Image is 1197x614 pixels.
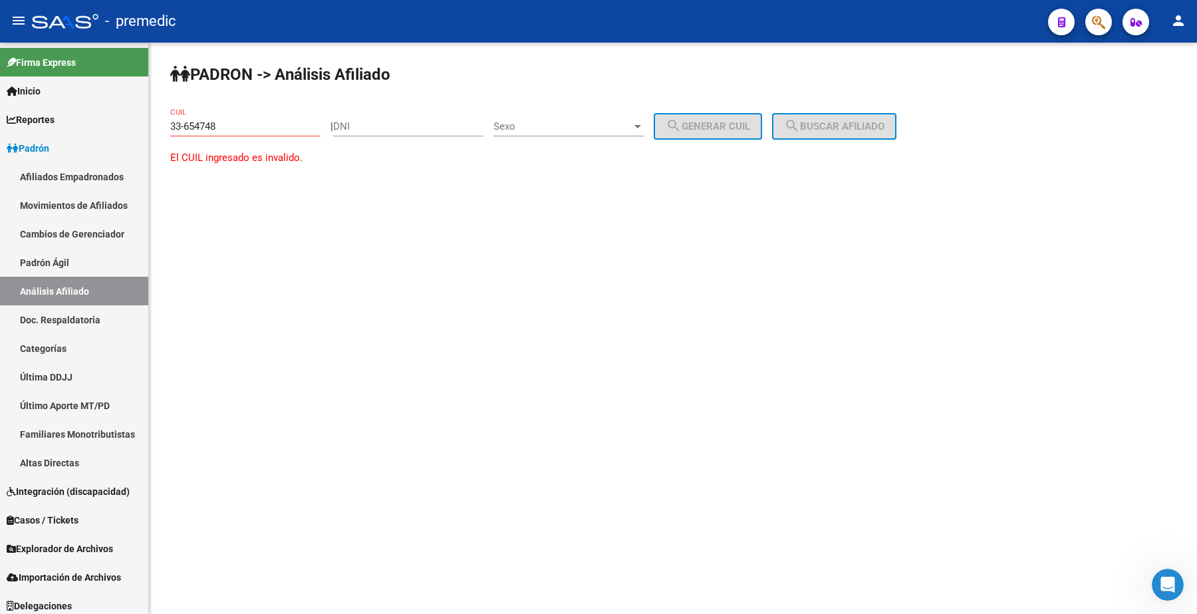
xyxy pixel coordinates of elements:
span: Padrón [7,141,49,156]
span: Integración (discapacidad) [7,484,130,499]
mat-icon: menu [11,13,27,29]
span: Buscar afiliado [784,120,884,132]
span: El CUIL ingresado es invalido. [170,152,303,164]
span: Generar CUIL [666,120,750,132]
button: Generar CUIL [654,113,762,140]
span: - premedic [105,7,176,36]
div: | [331,120,772,132]
iframe: Intercom live chat [1152,569,1184,601]
mat-icon: search [666,118,682,134]
span: Sexo [493,120,632,132]
span: Firma Express [7,55,76,70]
span: Inicio [7,84,41,98]
span: Importación de Archivos [7,570,121,585]
span: Delegaciones [7,599,72,613]
span: Casos / Tickets [7,513,78,528]
strong: PADRON -> Análisis Afiliado [170,65,390,84]
mat-icon: person [1170,13,1186,29]
mat-icon: search [784,118,800,134]
button: Buscar afiliado [772,113,896,140]
span: Explorador de Archivos [7,541,113,556]
span: Reportes [7,112,55,127]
